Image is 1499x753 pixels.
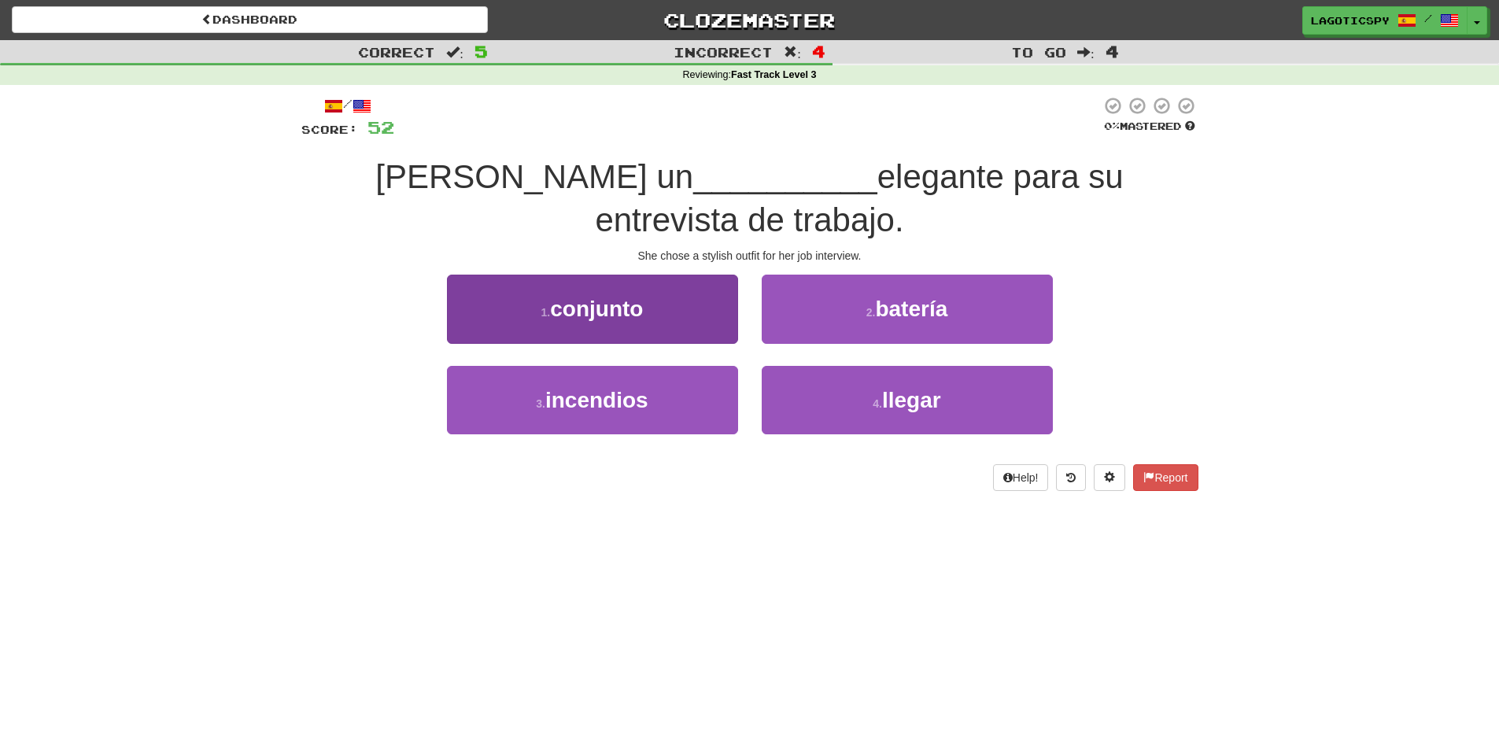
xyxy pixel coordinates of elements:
span: 52 [367,117,394,137]
div: Mastered [1101,120,1198,134]
a: lagoticspy / [1302,6,1468,35]
button: 4.llegar [762,366,1053,434]
span: Incorrect [674,44,773,60]
button: Report [1133,464,1198,491]
button: 2.batería [762,275,1053,343]
span: : [1077,46,1095,59]
span: To go [1011,44,1066,60]
span: [PERSON_NAME] un [375,158,693,195]
span: batería [875,297,947,321]
button: Help! [993,464,1049,491]
span: Score: [301,123,358,136]
a: Dashboard [12,6,488,33]
span: __________ [693,158,877,195]
a: Clozemaster [511,6,988,34]
span: 0 % [1104,120,1120,132]
span: incendios [545,388,648,412]
small: 1 . [541,306,551,319]
small: 2 . [866,306,876,319]
span: / [1424,13,1432,24]
span: conjunto [550,297,643,321]
strong: Fast Track Level 3 [731,69,817,80]
div: She chose a stylish outfit for her job interview. [301,248,1198,264]
div: / [301,96,394,116]
span: Correct [358,44,435,60]
small: 3 . [536,397,545,410]
span: : [784,46,801,59]
span: llegar [882,388,941,412]
span: 5 [474,42,488,61]
span: : [446,46,463,59]
span: lagoticspy [1311,13,1390,28]
button: Round history (alt+y) [1056,464,1086,491]
button: 1.conjunto [447,275,738,343]
span: 4 [812,42,825,61]
small: 4 . [873,397,882,410]
span: elegante para su entrevista de trabajo. [595,158,1123,238]
span: 4 [1106,42,1119,61]
button: 3.incendios [447,366,738,434]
